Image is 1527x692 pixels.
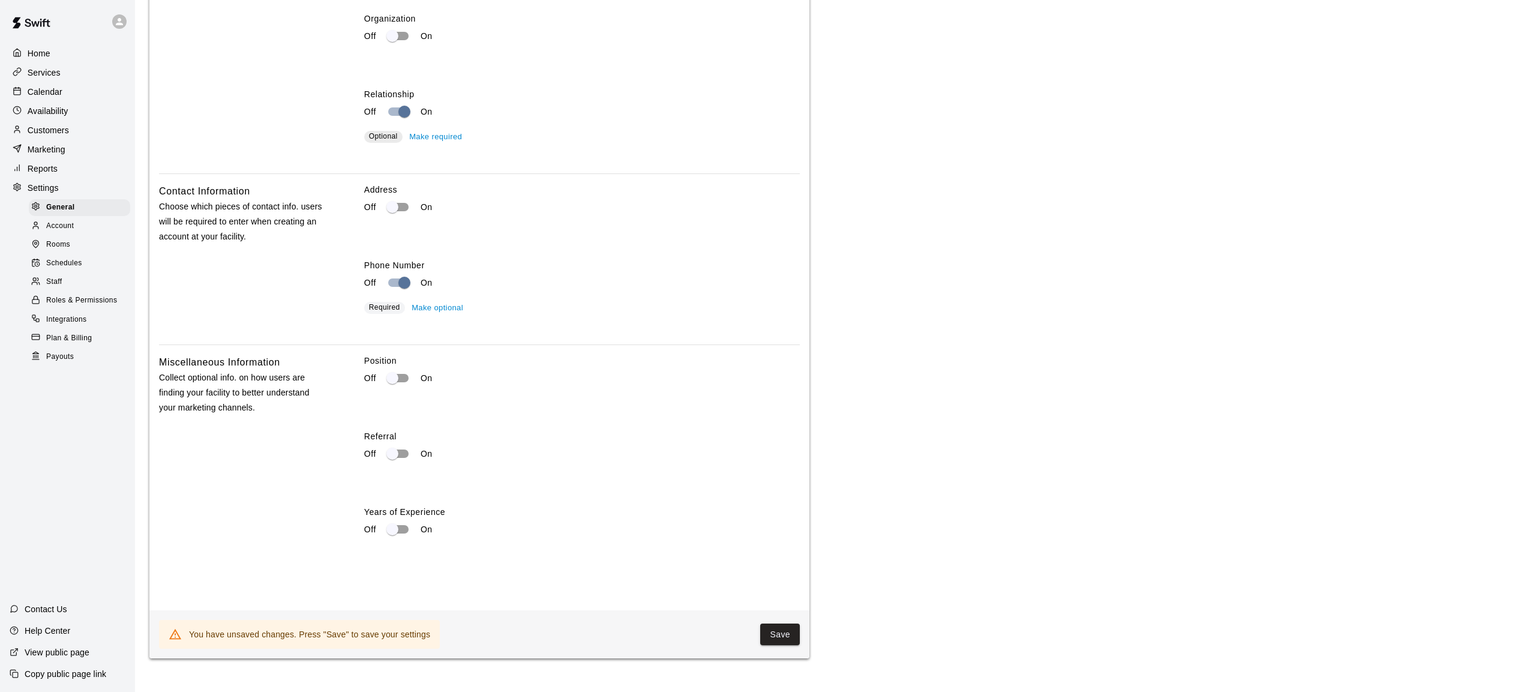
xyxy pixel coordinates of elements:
label: Years of Experience [364,506,800,518]
p: Marketing [28,143,65,155]
p: On [421,277,433,289]
div: Roles & Permissions [29,292,130,309]
p: Help Center [25,625,70,637]
p: Off [364,201,376,214]
p: Off [364,448,376,460]
p: Home [28,47,50,59]
span: General [46,202,75,214]
p: On [421,523,433,536]
a: Roles & Permissions [29,292,135,310]
label: Phone Number [364,259,800,271]
p: Reports [28,163,58,175]
p: Choose which pieces of contact info. users will be required to enter when creating an account at ... [159,199,326,245]
span: Staff [46,276,62,288]
p: Copy public page link [25,668,106,680]
a: Plan & Billing [29,329,135,348]
p: Availability [28,105,68,117]
span: Rooms [46,239,70,251]
a: Availability [10,102,125,120]
div: Staff [29,274,130,290]
button: Save [760,624,800,646]
a: Rooms [29,236,135,254]
a: Calendar [10,83,125,101]
label: Position [364,355,800,367]
a: Integrations [29,310,135,329]
label: Organization [364,13,800,25]
p: On [421,448,433,460]
span: Schedules [46,257,82,269]
p: Customers [28,124,69,136]
p: On [421,30,433,43]
a: Staff [29,273,135,292]
a: General [29,198,135,217]
p: Off [364,277,376,289]
p: Collect optional info. on how users are finding your facility to better understand your marketing... [159,370,326,416]
div: Rooms [29,236,130,253]
span: Required [369,303,400,311]
a: Reports [10,160,125,178]
p: Services [28,67,61,79]
div: Account [29,218,130,235]
label: Relationship [364,88,800,100]
span: Payouts [46,351,74,363]
div: Schedules [29,255,130,272]
span: Roles & Permissions [46,295,117,307]
button: Make required [406,128,465,146]
p: View public page [25,646,89,658]
div: General [29,199,130,216]
a: Home [10,44,125,62]
a: Payouts [29,348,135,366]
p: On [421,106,433,118]
label: Address [364,184,800,196]
p: Off [364,523,376,536]
p: On [421,201,433,214]
p: On [421,372,433,385]
span: Optional [369,132,398,140]
p: Calendar [28,86,62,98]
div: Integrations [29,311,130,328]
p: Settings [28,182,59,194]
h6: Miscellaneous Information [159,355,280,370]
a: Customers [10,121,125,139]
label: Referral [364,430,800,442]
span: Plan & Billing [46,332,92,344]
a: Marketing [10,140,125,158]
a: Account [29,217,135,235]
span: Integrations [46,314,87,326]
a: Settings [10,179,125,197]
div: Plan & Billing [29,330,130,347]
span: Account [46,220,74,232]
div: Payouts [29,349,130,366]
h6: Contact Information [159,184,250,199]
div: You have unsaved changes. Press "Save" to save your settings [189,624,430,645]
p: Contact Us [25,603,67,615]
p: Off [364,30,376,43]
button: Make optional [409,299,466,317]
a: Schedules [29,254,135,273]
p: Off [364,372,376,385]
p: Off [364,106,376,118]
a: Services [10,64,125,82]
